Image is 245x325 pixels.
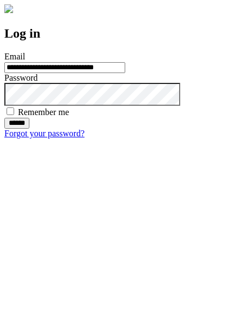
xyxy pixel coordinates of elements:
label: Password [4,73,38,82]
img: logo-4e3dc11c47720685a147b03b5a06dd966a58ff35d612b21f08c02c0306f2b779.png [4,4,13,13]
a: Forgot your password? [4,129,84,138]
label: Remember me [18,107,69,117]
label: Email [4,52,25,61]
h2: Log in [4,26,241,41]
